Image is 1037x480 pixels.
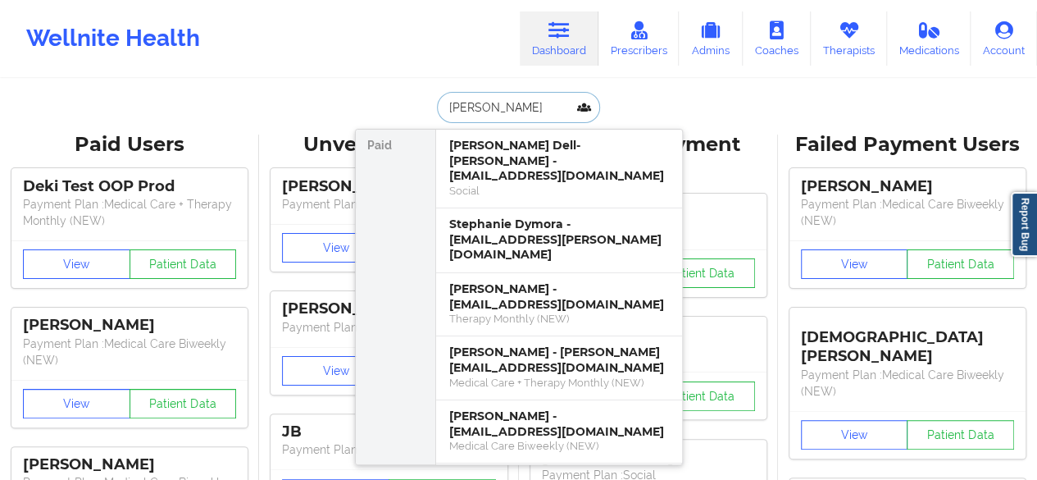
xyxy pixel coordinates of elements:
[23,177,236,196] div: Deki Test OOP Prod
[130,389,237,418] button: Patient Data
[907,249,1014,279] button: Patient Data
[801,420,908,450] button: View
[449,281,669,312] div: [PERSON_NAME] - [EMAIL_ADDRESS][DOMAIN_NAME]
[679,11,743,66] a: Admins
[801,249,908,279] button: View
[23,389,130,418] button: View
[282,356,389,386] button: View
[887,11,971,66] a: Medications
[1011,192,1037,257] a: Report Bug
[23,249,130,279] button: View
[971,11,1037,66] a: Account
[801,316,1014,366] div: [DEMOGRAPHIC_DATA][PERSON_NAME]
[282,177,495,196] div: [PERSON_NAME]
[449,312,669,326] div: Therapy Monthly (NEW)
[23,336,236,368] p: Payment Plan : Medical Care Biweekly (NEW)
[23,455,236,474] div: [PERSON_NAME]
[449,409,669,439] div: [PERSON_NAME] - [EMAIL_ADDRESS][DOMAIN_NAME]
[648,258,755,288] button: Patient Data
[811,11,887,66] a: Therapists
[907,420,1014,450] button: Patient Data
[449,184,669,198] div: Social
[282,441,495,458] p: Payment Plan : Unmatched Plan
[598,11,680,66] a: Prescribers
[789,132,1026,158] div: Failed Payment Users
[801,367,1014,400] p: Payment Plan : Medical Care Biweekly (NEW)
[271,132,507,158] div: Unverified Users
[648,382,755,411] button: Patient Data
[282,423,495,441] div: JB
[23,316,236,335] div: [PERSON_NAME]
[520,11,598,66] a: Dashboard
[449,439,669,453] div: Medical Care Biweekly (NEW)
[11,132,248,158] div: Paid Users
[449,217,669,263] div: Stephanie Dymora - [EMAIL_ADDRESS][PERSON_NAME][DOMAIN_NAME]
[282,319,495,336] p: Payment Plan : Unmatched Plan
[801,177,1014,196] div: [PERSON_NAME]
[449,376,669,390] div: Medical Care + Therapy Monthly (NEW)
[282,196,495,213] p: Payment Plan : Unmatched Plan
[449,138,669,184] div: [PERSON_NAME] Dell-[PERSON_NAME] - [EMAIL_ADDRESS][DOMAIN_NAME]
[282,299,495,318] div: [PERSON_NAME]
[449,345,669,375] div: [PERSON_NAME] - [PERSON_NAME][EMAIL_ADDRESS][DOMAIN_NAME]
[282,233,389,263] button: View
[130,249,237,279] button: Patient Data
[801,196,1014,229] p: Payment Plan : Medical Care Biweekly (NEW)
[743,11,811,66] a: Coaches
[23,196,236,229] p: Payment Plan : Medical Care + Therapy Monthly (NEW)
